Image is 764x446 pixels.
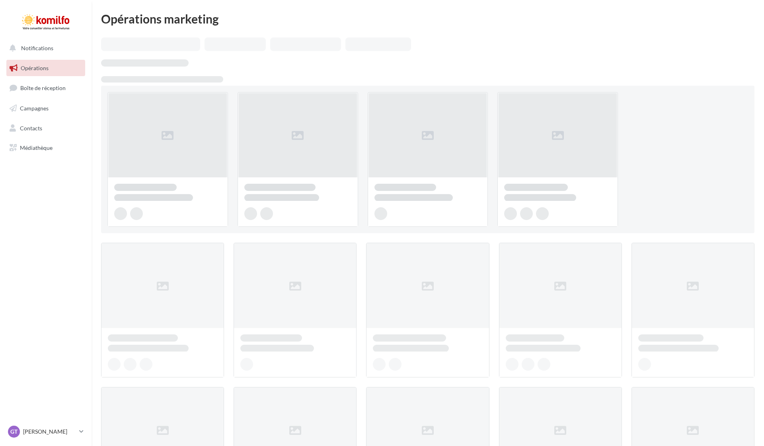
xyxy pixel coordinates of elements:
div: Opérations marketing [101,13,754,25]
span: Contacts [20,124,42,131]
span: Médiathèque [20,144,53,151]
span: Campagnes [20,105,49,112]
span: Boîte de réception [20,84,66,91]
a: Opérations [5,60,87,77]
button: Notifications [5,40,84,57]
a: Campagnes [5,100,87,117]
a: Médiathèque [5,139,87,156]
a: Gt [PERSON_NAME] [6,424,85,439]
span: Notifications [21,45,53,51]
span: Opérations [21,65,49,71]
p: [PERSON_NAME] [23,428,76,436]
span: Gt [10,428,18,436]
a: Boîte de réception [5,79,87,96]
a: Contacts [5,120,87,137]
